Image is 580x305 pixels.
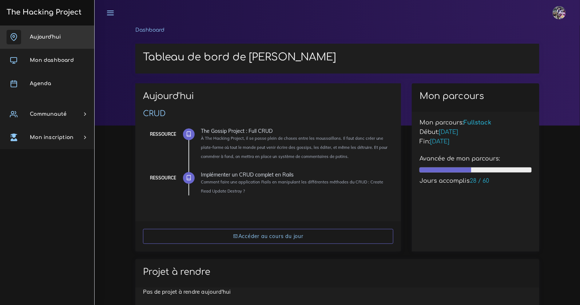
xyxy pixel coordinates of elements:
[143,288,532,296] p: Pas de projet à rendre aujourd'hui
[420,91,532,102] h2: Mon parcours
[439,129,458,135] span: [DATE]
[30,135,74,140] span: Mon inscription
[135,27,164,33] a: Dashboard
[430,138,449,145] span: [DATE]
[143,91,393,107] h2: Aujourd'hui
[470,178,489,184] span: 28 / 60
[420,138,532,145] h5: Fin:
[143,51,532,64] h1: Tableau de bord de [PERSON_NAME]
[30,81,51,86] span: Agenda
[150,174,176,182] div: Ressource
[420,129,532,136] h5: Début:
[143,229,393,244] a: Accéder au cours du jour
[553,6,566,19] img: eg54bupqcshyolnhdacp.jpg
[30,58,74,63] span: Mon dashboard
[420,119,532,126] h5: Mon parcours:
[201,136,388,159] small: À The Hacking Project, il se passe plein de choses entre les moussaillons. Il faut donc créer une...
[150,130,176,138] div: Ressource
[420,155,532,162] h5: Avancée de mon parcours:
[464,119,491,126] span: Fullstack
[201,179,383,194] small: Comment faire une application Rails en manipulant les différentes méthodes du CRUD : Create Read ...
[420,178,532,185] h5: Jours accomplis
[30,111,67,117] span: Communauté
[143,267,532,277] h2: Projet à rendre
[143,109,166,118] a: CRUD
[201,128,388,134] div: The Gossip Project : Full CRUD
[30,34,61,40] span: Aujourd'hui
[4,8,82,16] h3: The Hacking Project
[201,172,388,177] div: Implémenter un CRUD complet en Rails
